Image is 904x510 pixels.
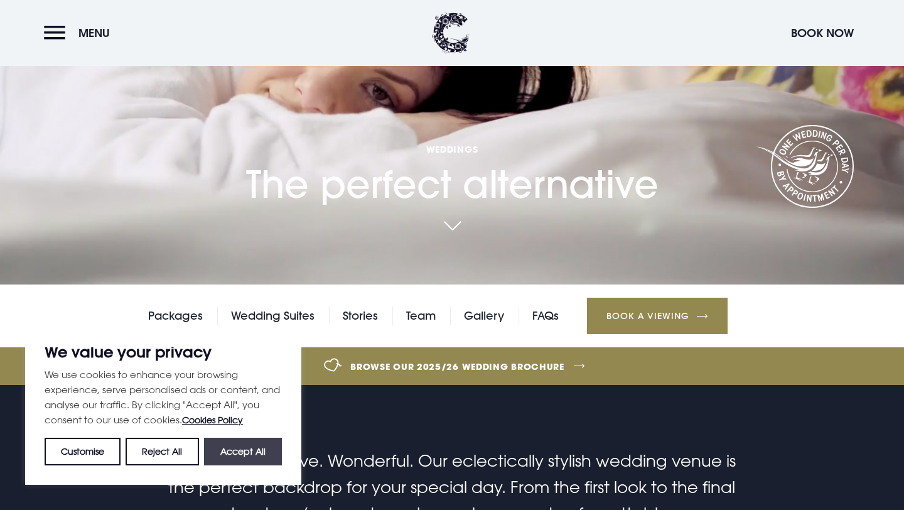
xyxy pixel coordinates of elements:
a: Cookies Policy [182,415,243,425]
a: FAQs [532,307,559,325]
button: Accept All [204,438,282,465]
div: We value your privacy [25,325,301,485]
a: Packages [148,307,203,325]
a: Gallery [464,307,504,325]
a: Book a Viewing [587,298,728,334]
button: Customise [45,438,121,465]
a: Team [406,307,436,325]
span: Menu [78,26,110,40]
a: Wedding Suites [231,307,315,325]
a: Stories [343,307,378,325]
p: We value your privacy [45,344,282,359]
h1: The perfect alternative [246,80,659,207]
button: Book Now [785,19,860,46]
p: We use cookies to enhance your browsing experience, serve personalised ads or content, and analys... [45,367,282,428]
button: Reject All [126,438,198,465]
img: Clandeboye Lodge [432,13,470,53]
span: Weddings [246,143,659,155]
button: Menu [44,19,116,46]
